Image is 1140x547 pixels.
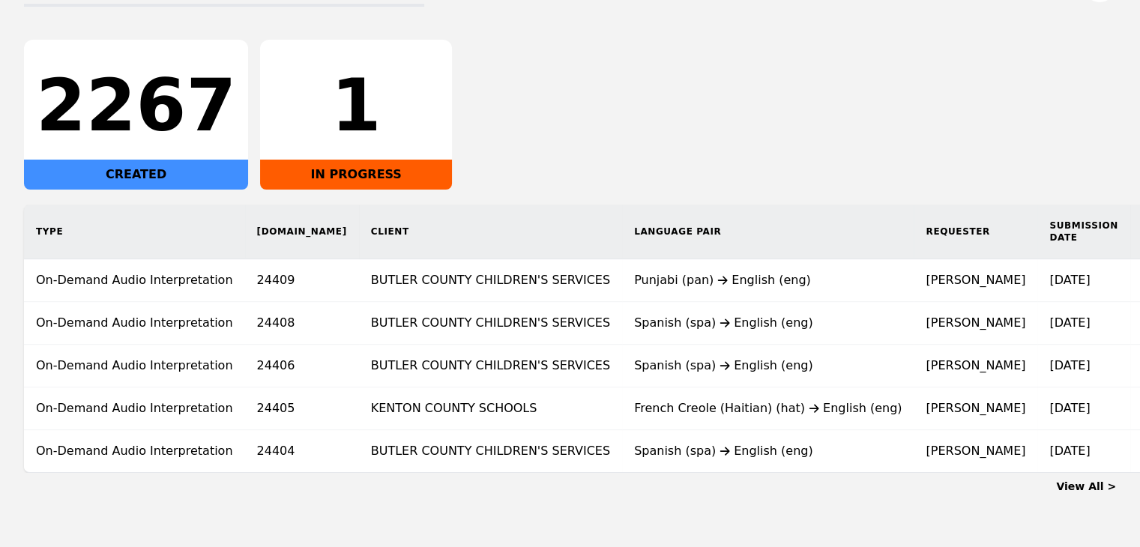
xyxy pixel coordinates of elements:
div: 1 [272,70,440,142]
th: Language Pair [622,205,914,259]
td: [PERSON_NAME] [914,430,1037,473]
td: BUTLER COUNTY CHILDREN'S SERVICES [359,259,622,302]
td: 24404 [245,430,359,473]
td: BUTLER COUNTY CHILDREN'S SERVICES [359,345,622,387]
td: [PERSON_NAME] [914,387,1037,430]
th: Client [359,205,622,259]
div: French Creole (Haitian) (hat) English (eng) [634,399,902,417]
td: 24409 [245,259,359,302]
div: Spanish (spa) English (eng) [634,314,902,332]
td: 24408 [245,302,359,345]
td: On-Demand Audio Interpretation [24,387,245,430]
td: BUTLER COUNTY CHILDREN'S SERVICES [359,430,622,473]
td: KENTON COUNTY SCHOOLS [359,387,622,430]
div: Spanish (spa) English (eng) [634,442,902,460]
td: [PERSON_NAME] [914,302,1037,345]
time: [DATE] [1049,401,1090,415]
td: On-Demand Audio Interpretation [24,345,245,387]
th: Submission Date [1037,205,1130,259]
time: [DATE] [1049,444,1090,458]
div: 2267 [36,70,236,142]
a: View All > [1056,480,1116,492]
td: [PERSON_NAME] [914,345,1037,387]
td: On-Demand Audio Interpretation [24,430,245,473]
td: On-Demand Audio Interpretation [24,302,245,345]
td: On-Demand Audio Interpretation [24,259,245,302]
div: IN PROGRESS [260,160,452,190]
td: 24405 [245,387,359,430]
td: [PERSON_NAME] [914,259,1037,302]
time: [DATE] [1049,358,1090,372]
th: Type [24,205,245,259]
td: 24406 [245,345,359,387]
div: Spanish (spa) English (eng) [634,357,902,375]
div: Punjabi (pan) English (eng) [634,271,902,289]
time: [DATE] [1049,273,1090,287]
th: Requester [914,205,1037,259]
td: BUTLER COUNTY CHILDREN'S SERVICES [359,302,622,345]
th: [DOMAIN_NAME] [245,205,359,259]
time: [DATE] [1049,315,1090,330]
div: CREATED [24,160,248,190]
